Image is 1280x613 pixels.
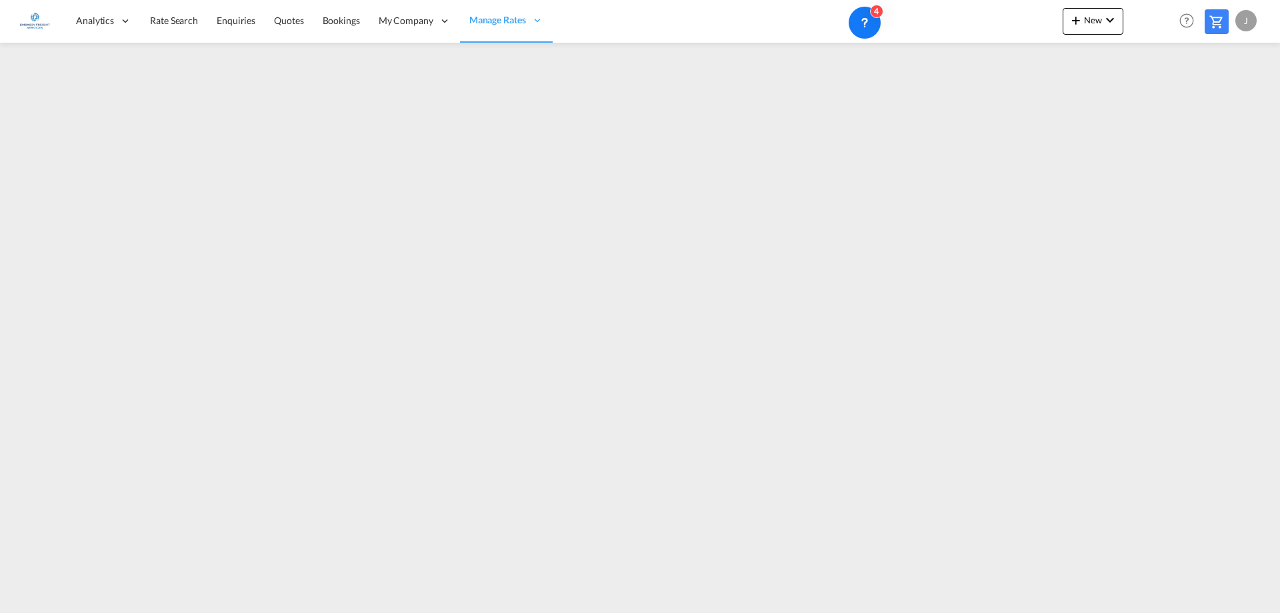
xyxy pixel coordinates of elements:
[1102,12,1118,28] md-icon: icon-chevron-down
[1175,9,1205,33] div: Help
[274,15,303,26] span: Quotes
[1068,15,1118,25] span: New
[150,15,198,26] span: Rate Search
[469,13,526,27] span: Manage Rates
[1235,10,1257,31] div: J
[76,14,114,27] span: Analytics
[379,14,433,27] span: My Company
[20,6,50,36] img: e1326340b7c511ef854e8d6a806141ad.jpg
[1063,8,1123,35] button: icon-plus 400-fgNewicon-chevron-down
[323,15,360,26] span: Bookings
[217,15,255,26] span: Enquiries
[1068,12,1084,28] md-icon: icon-plus 400-fg
[1175,9,1198,32] span: Help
